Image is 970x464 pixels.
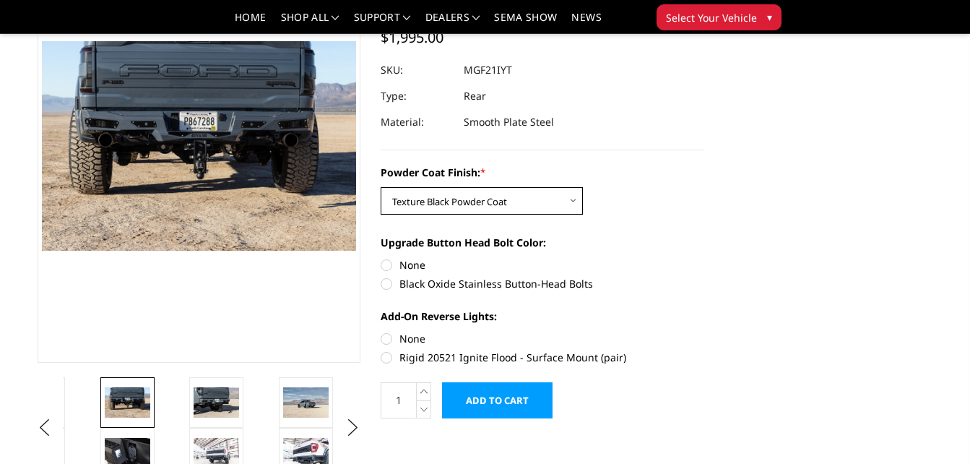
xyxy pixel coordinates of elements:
[381,309,704,324] label: Add-On Reverse Lights:
[381,109,453,135] dt: Material:
[381,350,704,365] label: Rigid 20521 Ignite Flood - Surface Mount (pair)
[283,387,329,418] img: 2021-2025 Ford Raptor - Freedom Series - Rear Bumper
[235,12,266,33] a: Home
[571,12,601,33] a: News
[342,417,364,439] button: Next
[425,12,480,33] a: Dealers
[464,83,486,109] dd: Rear
[767,9,772,25] span: ▾
[34,417,56,439] button: Previous
[281,12,339,33] a: shop all
[381,276,704,291] label: Black Oxide Stainless Button-Head Bolts
[494,12,557,33] a: SEMA Show
[381,331,704,346] label: None
[105,387,150,418] img: 2021-2025 Ford Raptor - Freedom Series - Rear Bumper
[381,83,453,109] dt: Type:
[464,109,554,135] dd: Smooth Plate Steel
[194,387,239,418] img: 2021-2025 Ford Raptor - Freedom Series - Rear Bumper
[381,257,704,272] label: None
[381,57,453,83] dt: SKU:
[381,27,443,47] span: $1,995.00
[381,235,704,250] label: Upgrade Button Head Bolt Color:
[354,12,411,33] a: Support
[666,10,757,25] span: Select Your Vehicle
[381,165,704,180] label: Powder Coat Finish:
[464,57,512,83] dd: MGF21IYT
[657,4,781,30] button: Select Your Vehicle
[442,382,553,418] input: Add to Cart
